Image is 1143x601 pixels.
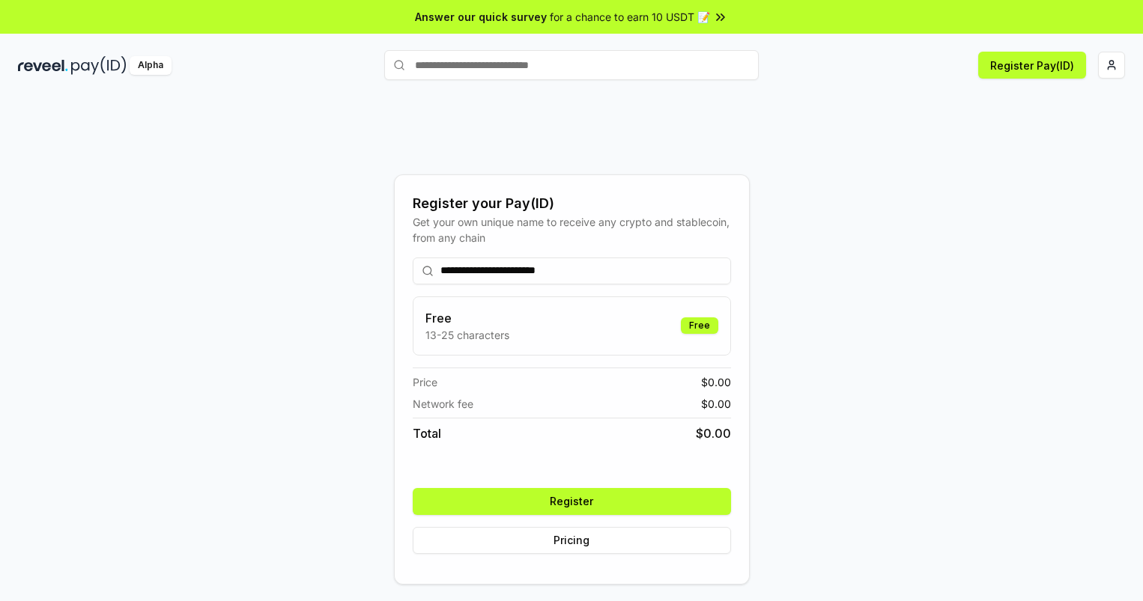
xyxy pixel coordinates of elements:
[71,56,127,75] img: pay_id
[18,56,68,75] img: reveel_dark
[696,424,731,442] span: $ 0.00
[978,52,1086,79] button: Register Pay(ID)
[413,374,437,390] span: Price
[413,214,731,245] div: Get your own unique name to receive any crypto and stablecoin, from any chain
[413,424,441,442] span: Total
[425,327,509,343] p: 13-25 characters
[550,9,710,25] span: for a chance to earn 10 USDT 📝
[130,56,172,75] div: Alpha
[413,527,731,554] button: Pricing
[413,488,731,515] button: Register
[681,317,718,334] div: Free
[701,396,731,412] span: $ 0.00
[415,9,547,25] span: Answer our quick survey
[413,396,473,412] span: Network fee
[425,309,509,327] h3: Free
[413,193,731,214] div: Register your Pay(ID)
[701,374,731,390] span: $ 0.00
